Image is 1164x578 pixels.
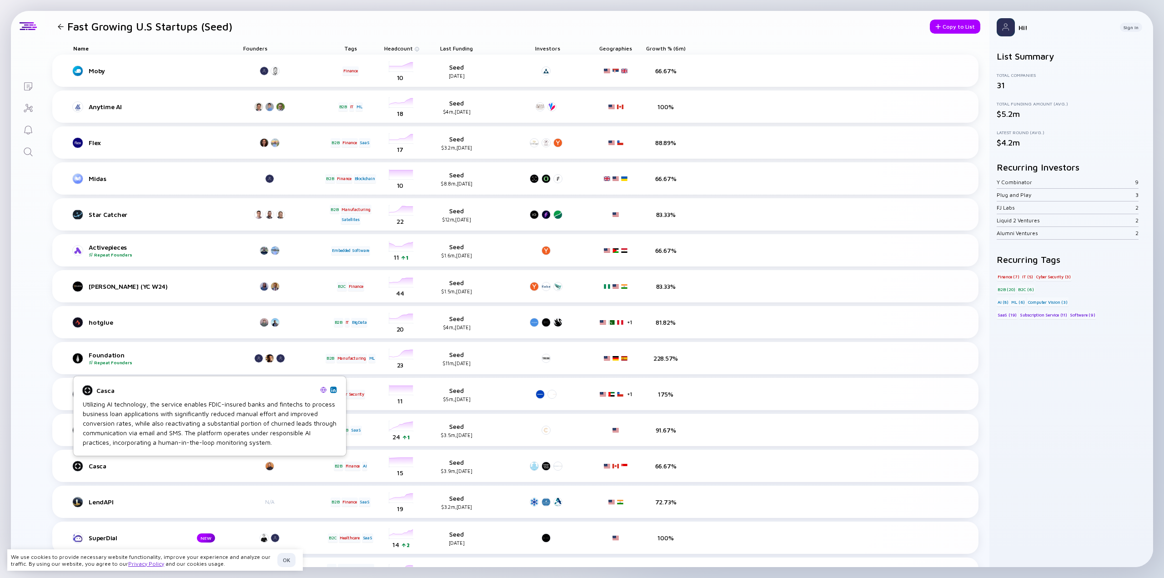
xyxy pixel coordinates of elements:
[73,461,230,472] a: Casca
[96,387,316,394] div: Casca
[89,462,230,470] div: Casca
[997,254,1146,265] h2: Recurring Tags
[341,215,360,224] div: Satellites
[599,392,607,397] img: United States Flag
[89,318,230,326] div: hotglue
[636,139,695,146] div: 88.89%
[1017,285,1035,294] div: B2C (6)
[636,462,695,470] div: 66.67%
[427,181,486,186] div: $8.8m, [DATE]
[608,320,615,325] img: Pakistan Flag
[327,564,336,573] div: B2B
[345,318,350,327] div: IT
[608,500,615,504] img: United States Flag
[331,498,340,507] div: B2B
[128,560,164,567] a: Privacy Policy
[1069,310,1096,319] div: Software (9)
[997,101,1146,106] div: Total Funding Amount (Avg.)
[997,179,1135,186] div: Y Combinator
[11,553,274,567] div: We use cookies to provide necessary website functionality, improve your experience and analyze ou...
[89,252,230,257] div: Repeat Founders
[11,118,45,140] a: Reminders
[636,426,695,434] div: 91.67%
[636,175,695,182] div: 66.67%
[427,422,486,438] div: Seed
[612,284,619,289] img: United States Flag
[646,45,686,52] span: Growth % (6m)
[427,360,486,366] div: $11m, [DATE]
[603,284,611,289] img: Nigeria Flag
[997,217,1135,224] div: Liquid 2 Ventures
[345,462,361,471] div: Finance
[595,42,636,55] div: Geographies
[334,318,343,327] div: B2B
[334,462,343,471] div: B2B
[89,360,230,365] div: Repeat Founders
[997,18,1015,36] img: Profile Picture
[427,252,486,258] div: $1.6m, [DATE]
[73,243,230,257] a: ActivepiecesRepeat Founders
[362,462,368,471] div: AI
[73,173,230,184] a: Midas
[997,230,1135,236] div: Alumni Ventures
[427,351,486,366] div: Seed
[636,390,695,398] div: 175%
[1010,297,1026,307] div: ML (6)
[351,318,368,327] div: BigData
[930,20,980,34] button: Copy to List
[1035,272,1072,281] div: Cyber Security (3)
[427,504,486,510] div: $3.2m, [DATE]
[427,468,486,474] div: $3.9m, [DATE]
[612,248,619,253] img: Jordan Flag
[325,174,335,183] div: B2B
[348,282,364,291] div: Finance
[997,204,1135,211] div: FJ Labs
[617,105,624,109] img: Canada Flag
[89,67,230,75] div: Moby
[336,354,367,363] div: Manufacturing
[599,320,607,325] img: United States Flag
[627,319,632,326] div: + 1
[362,533,373,543] div: SaaS
[997,272,1020,281] div: Finance (7)
[617,392,624,397] img: Chile Flag
[330,205,339,214] div: B2B
[73,101,230,112] a: Anytime AI
[427,145,486,151] div: $3.2m, [DATE]
[368,354,376,363] div: ML
[73,533,230,543] a: SuperDialNEW
[427,109,486,115] div: $4m, [DATE]
[73,209,230,220] a: Star Catcher
[11,96,45,118] a: Investor Map
[337,282,346,291] div: B2C
[636,103,695,111] div: 100%
[89,175,230,182] div: Midas
[384,45,413,52] span: Headcount
[277,553,296,567] button: OK
[427,279,486,294] div: Seed
[427,73,486,79] div: [DATE]
[603,248,611,253] img: United States Flag
[527,42,568,55] div: Investors
[11,140,45,162] a: Search
[612,464,619,468] img: Canada Flag
[617,141,624,145] img: Chile Flag
[331,387,336,392] img: Casca Linkedin Page
[427,432,486,438] div: $3.5m, [DATE]
[636,246,695,254] div: 66.67%
[320,387,326,393] img: Casca Website
[997,191,1135,198] div: Plug and Play
[83,399,336,447] div: Utilizing AI technology, the service enables FDIC-insured banks and fintechs to process business ...
[89,103,230,111] div: Anytime AI
[617,320,624,325] img: Peru Flag
[612,356,619,361] img: Germany Flag
[997,80,1005,90] div: 31
[11,75,45,96] a: Lists
[73,351,230,365] a: FoundationRepeat Founders
[997,285,1016,294] div: B2B (20)
[1120,23,1142,32] div: Sign In
[66,42,230,55] div: Name
[89,243,230,257] div: Activepieces
[1135,217,1139,224] div: 2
